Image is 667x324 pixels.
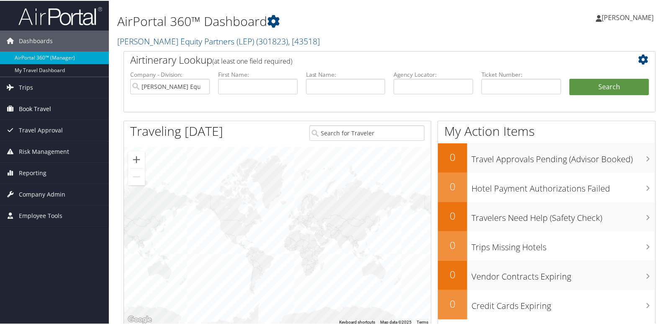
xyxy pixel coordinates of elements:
span: ( 301823 ) [256,35,288,46]
h3: Travelers Need Help (Safety Check) [471,207,655,223]
span: (at least one field required) [212,56,292,65]
img: airportal-logo.png [18,5,102,25]
a: 0Vendor Contracts Expiring [438,260,655,289]
a: 0Travel Approvals Pending (Advisor Booked) [438,143,655,172]
h2: 0 [438,149,467,163]
h3: Credit Cards Expiring [471,295,655,311]
button: Zoom in [128,150,145,167]
h3: Vendor Contracts Expiring [471,266,655,282]
input: Search for Traveler [309,124,425,140]
span: [PERSON_NAME] [602,12,654,21]
span: , [ 43518 ] [288,35,320,46]
span: Risk Management [19,140,69,161]
label: Agency Locator: [394,70,473,78]
a: Terms (opens in new tab) [417,319,428,324]
h2: 0 [438,237,467,251]
a: [PERSON_NAME] Equity Partners (LEP) [117,35,320,46]
a: 0Credit Cards Expiring [438,289,655,319]
h2: 0 [438,179,467,193]
h2: 0 [438,296,467,310]
label: Company - Division: [130,70,210,78]
button: Zoom out [128,168,145,184]
span: Map data ©2025 [380,319,412,324]
a: 0Hotel Payment Authorizations Failed [438,172,655,201]
h2: Airtinerary Lookup [130,52,605,66]
h3: Trips Missing Hotels [471,236,655,252]
h1: Traveling [DATE] [130,122,223,139]
button: Search [569,78,649,95]
h3: Hotel Payment Authorizations Failed [471,178,655,194]
h1: My Action Items [438,122,655,139]
a: 0Travelers Need Help (Safety Check) [438,201,655,231]
span: Travel Approval [19,119,63,140]
label: Last Name: [306,70,386,78]
span: Company Admin [19,183,65,204]
span: Trips [19,76,33,97]
label: First Name: [218,70,298,78]
h2: 0 [438,208,467,222]
a: 0Trips Missing Hotels [438,231,655,260]
a: [PERSON_NAME] [596,4,662,29]
h2: 0 [438,267,467,281]
h1: AirPortal 360™ Dashboard [117,12,480,29]
span: Reporting [19,162,46,183]
label: Ticket Number: [482,70,561,78]
span: Book Travel [19,98,51,119]
span: Dashboards [19,30,53,51]
h3: Travel Approvals Pending (Advisor Booked) [471,148,655,164]
span: Employee Tools [19,205,62,226]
